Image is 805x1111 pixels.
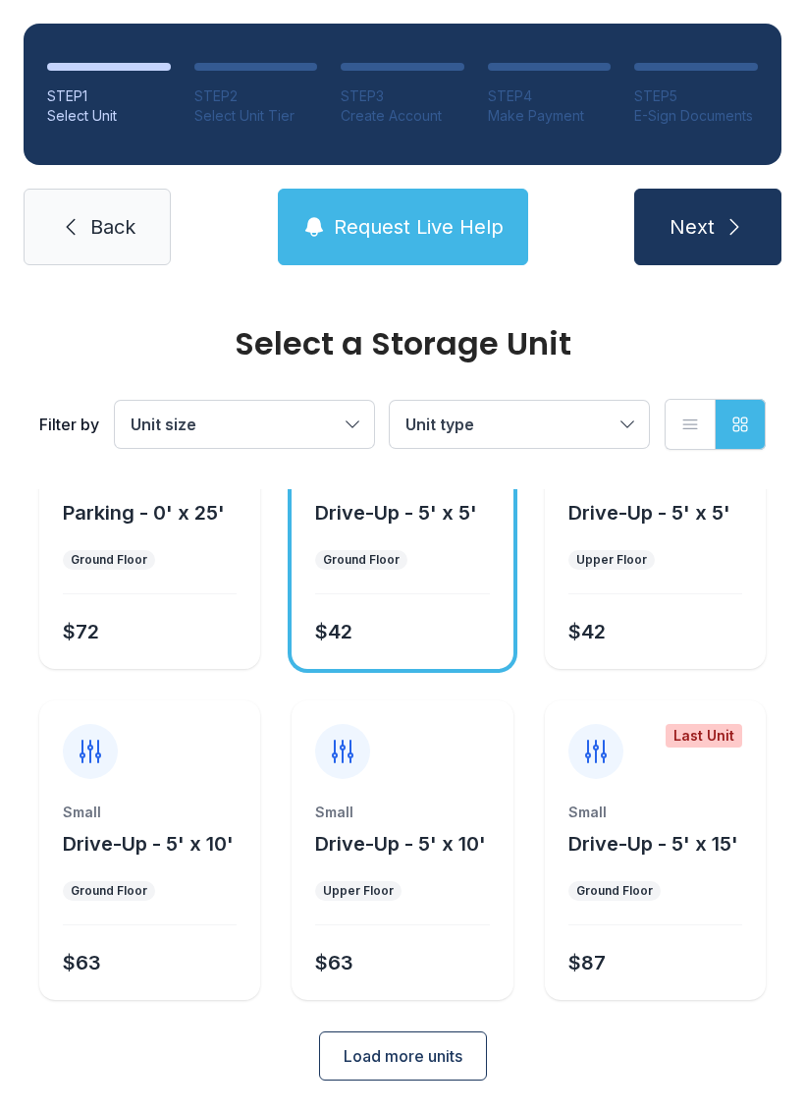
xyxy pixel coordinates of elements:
[390,401,649,448] button: Unit type
[63,949,101,976] div: $63
[315,832,486,856] span: Drive-Up - 5' x 10'
[315,949,353,976] div: $63
[194,86,318,106] div: STEP 2
[568,501,730,525] span: Drive-Up - 5' x 5'
[131,415,196,434] span: Unit size
[63,832,234,856] span: Drive-Up - 5' x 10'
[568,949,606,976] div: $87
[47,106,171,126] div: Select Unit
[315,501,477,525] span: Drive-Up - 5' x 5'
[341,106,464,126] div: Create Account
[576,883,653,899] div: Ground Floor
[568,618,606,645] div: $42
[39,413,99,436] div: Filter by
[488,106,612,126] div: Make Payment
[488,86,612,106] div: STEP 4
[71,883,147,899] div: Ground Floor
[634,86,758,106] div: STEP 5
[568,803,742,822] div: Small
[63,830,234,858] button: Drive-Up - 5' x 10'
[405,415,474,434] span: Unit type
[63,499,225,527] button: Parking - 0' x 25'
[315,618,352,645] div: $42
[90,213,135,241] span: Back
[666,724,742,748] div: Last Unit
[71,552,147,568] div: Ground Floor
[670,213,715,241] span: Next
[63,618,99,645] div: $72
[341,86,464,106] div: STEP 3
[63,501,225,525] span: Parking - 0' x 25'
[568,832,738,856] span: Drive-Up - 5' x 15'
[323,883,394,899] div: Upper Floor
[194,106,318,126] div: Select Unit Tier
[568,830,738,858] button: Drive-Up - 5' x 15'
[315,830,486,858] button: Drive-Up - 5' x 10'
[323,552,400,568] div: Ground Floor
[576,552,647,568] div: Upper Floor
[315,499,477,527] button: Drive-Up - 5' x 5'
[334,213,504,241] span: Request Live Help
[344,1044,462,1068] span: Load more units
[315,803,489,822] div: Small
[63,803,237,822] div: Small
[39,328,766,360] div: Select a Storage Unit
[568,499,730,527] button: Drive-Up - 5' x 5'
[47,86,171,106] div: STEP 1
[115,401,374,448] button: Unit size
[634,106,758,126] div: E-Sign Documents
